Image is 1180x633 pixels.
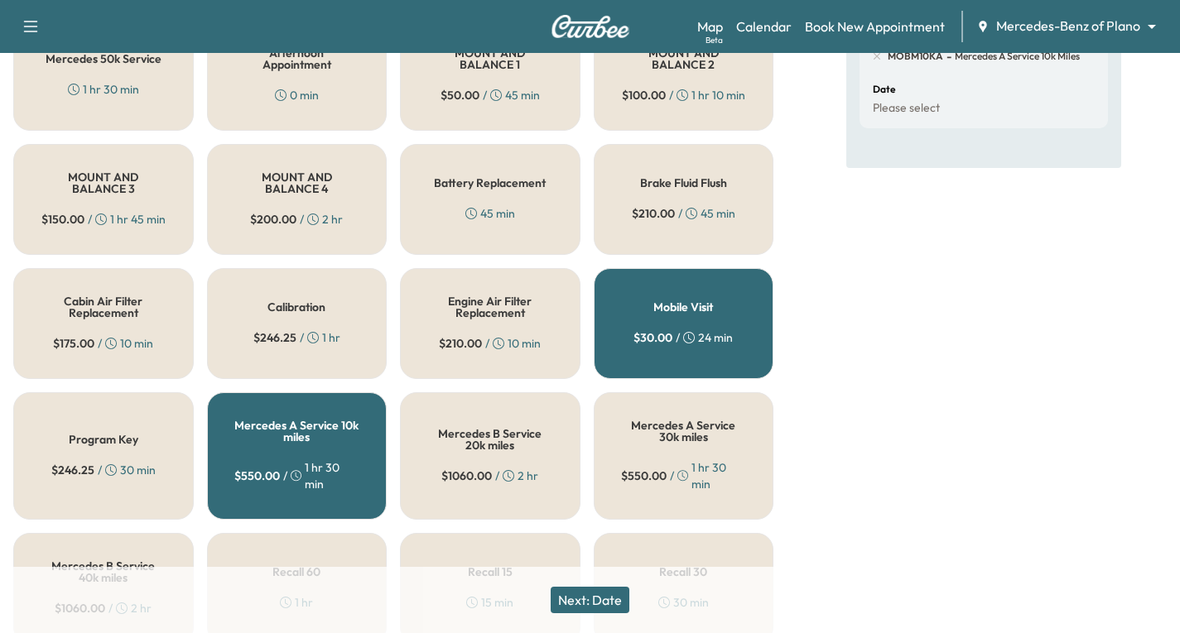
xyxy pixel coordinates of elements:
[873,101,940,116] p: Please select
[736,17,792,36] a: Calendar
[69,434,138,445] h5: Program Key
[622,87,666,103] span: $ 100.00
[551,15,630,38] img: Curbee Logo
[46,53,161,65] h5: Mercedes 50k Service
[653,301,713,313] h5: Mobile Visit
[41,560,166,583] h5: Mercedes B Service 40k miles
[551,587,629,613] button: Next: Date
[253,329,340,346] div: / 1 hr
[873,84,895,94] h6: Date
[632,205,675,222] span: $ 210.00
[441,87,540,103] div: / 45 min
[53,335,153,352] div: / 10 min
[250,211,343,228] div: / 2 hr
[441,468,538,484] div: / 2 hr
[621,47,747,70] h5: MOUNT AND BALANCE 2
[253,329,296,346] span: $ 246.25
[465,205,515,222] div: 45 min
[621,459,747,492] div: / 1 hr 30 min
[706,34,723,46] div: Beta
[434,177,546,189] h5: Battery Replacement
[640,177,727,189] h5: Brake Fluid Flush
[41,295,166,319] h5: Cabin Air Filter Replacement
[41,211,84,228] span: $ 150.00
[68,81,139,98] div: 1 hr 30 min
[697,17,723,36] a: MapBeta
[633,329,672,346] span: $ 30.00
[234,420,360,443] h5: Mercedes A Service 10k miles
[633,329,733,346] div: / 24 min
[888,50,943,63] span: MOBM10KA
[439,335,541,352] div: / 10 min
[234,468,280,484] span: $ 550.00
[951,50,1080,63] span: Mercedes A Service 10k miles
[267,301,325,313] h5: Calibration
[41,171,166,194] h5: MOUNT AND BALANCE 3
[632,205,735,222] div: / 45 min
[441,87,479,103] span: $ 50.00
[427,295,553,319] h5: Engine Air Filter Replacement
[659,566,707,578] h5: Recall 30
[621,468,667,484] span: $ 550.00
[943,48,951,65] span: -
[996,17,1140,36] span: Mercedes-Benz of Plano
[272,566,320,578] h5: Recall 60
[441,468,492,484] span: $ 1060.00
[427,47,553,70] h5: MOUNT AND BALANCE 1
[51,462,156,478] div: / 30 min
[439,335,482,352] span: $ 210.00
[427,428,553,451] h5: Mercedes B Service 20k miles
[275,87,319,103] div: 0 min
[234,47,360,70] h5: Afternoon Appointment
[622,87,745,103] div: / 1 hr 10 min
[51,462,94,478] span: $ 246.25
[234,459,360,492] div: / 1 hr 30 min
[234,171,360,194] h5: MOUNT AND BALANCE 4
[41,211,166,228] div: / 1 hr 45 min
[250,211,296,228] span: $ 200.00
[621,420,747,443] h5: Mercedes A Service 30k miles
[468,566,513,578] h5: Recall 15
[805,17,945,36] a: Book New Appointment
[53,335,94,352] span: $ 175.00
